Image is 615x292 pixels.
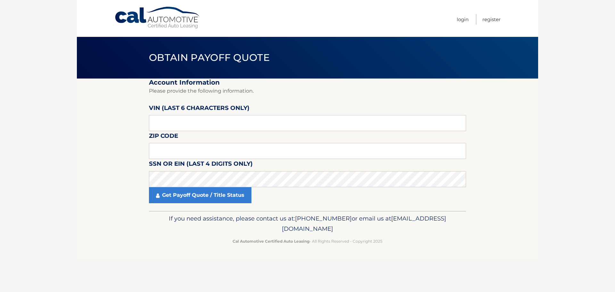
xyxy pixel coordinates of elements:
p: If you need assistance, please contact us at: or email us at [153,213,462,234]
p: Please provide the following information. [149,87,466,96]
label: Zip Code [149,131,178,143]
label: VIN (last 6 characters only) [149,103,250,115]
p: - All Rights Reserved - Copyright 2025 [153,238,462,245]
a: Cal Automotive [114,6,201,29]
a: Get Payoff Quote / Title Status [149,187,251,203]
a: Login [457,14,469,25]
a: Register [482,14,501,25]
span: [PHONE_NUMBER] [295,215,352,222]
label: SSN or EIN (last 4 digits only) [149,159,253,171]
strong: Cal Automotive Certified Auto Leasing [233,239,309,244]
span: Obtain Payoff Quote [149,52,270,63]
h2: Account Information [149,79,466,87]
